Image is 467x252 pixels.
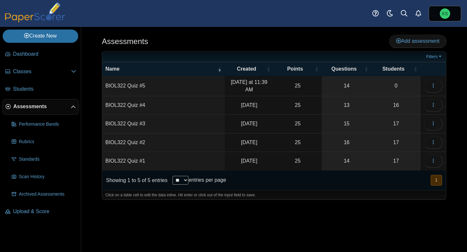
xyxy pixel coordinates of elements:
span: Rubrics [19,139,76,145]
a: 14 [322,76,371,96]
span: Students [375,65,412,73]
time: Sep 4, 2025 at 12:12 PM [241,158,257,164]
span: Created : Activate to sort [266,66,270,72]
a: 16 [322,133,371,152]
img: PaperScorer [3,3,67,22]
a: 17 [371,152,421,170]
td: BIOL322 Quiz #3 [102,115,225,133]
span: Questions : Activate to sort [364,66,368,72]
button: 1 [431,175,442,186]
td: BIOL322 Quiz #2 [102,133,225,152]
a: 0 [371,76,421,96]
span: Name : Activate to remove sorting [218,66,222,72]
span: Dashboard [13,51,76,58]
a: Classes [3,64,79,80]
a: Create New [3,29,78,42]
span: Points : Activate to sort [315,66,318,72]
a: 15 [322,115,371,133]
a: Archived Assessments [9,187,79,202]
label: entries per page [188,177,226,183]
a: 16 [371,96,421,114]
nav: pagination [430,175,442,186]
a: Assessments [3,99,79,115]
a: PaperScorer [3,18,67,23]
td: 25 [273,133,322,152]
time: Sep 29, 2025 at 10:25 AM [241,102,257,108]
a: Students [3,82,79,97]
a: 14 [322,152,371,170]
td: 25 [273,96,322,115]
a: Dashboard [3,47,79,62]
td: 25 [273,115,322,133]
span: Performance Bands [19,121,76,128]
span: Assessments [13,103,71,110]
a: Upload & Score [3,204,79,220]
a: Scan History [9,169,79,185]
span: Kevin Shuman [442,11,448,16]
a: 17 [371,115,421,133]
a: Kevin Shuman [429,6,461,21]
div: Click on a table cell to edit the data inline. Hit enter or click out of the input field to save. [102,190,446,200]
a: 17 [371,133,421,152]
span: Archived Assessments [19,191,76,198]
span: Scan History [19,174,76,180]
a: Add assessment [389,35,446,48]
time: Sep 22, 2025 at 9:35 AM [241,121,257,126]
span: Standards [19,156,76,163]
span: Students : Activate to sort [413,66,417,72]
h1: Assessments [102,36,148,47]
span: Classes [13,68,71,75]
time: Oct 6, 2025 at 11:39 AM [231,79,268,92]
a: 13 [322,96,371,114]
td: BIOL322 Quiz #1 [102,152,225,170]
span: Created [228,65,265,73]
td: 25 [273,152,322,170]
a: Filters [425,53,444,60]
span: Upload & Score [13,208,76,215]
a: Performance Bands [9,117,79,132]
span: Add assessment [396,38,439,44]
a: Rubrics [9,134,79,150]
span: Points [277,65,313,73]
span: Questions [325,65,363,73]
div: Showing 1 to 5 of 5 entries [102,171,167,190]
span: Students [13,86,76,93]
span: Kevin Shuman [440,8,450,19]
time: Sep 15, 2025 at 1:16 PM [241,140,257,145]
td: 25 [273,76,322,96]
td: BIOL322 Quiz #4 [102,96,225,115]
a: Alerts [411,6,425,21]
td: BIOL322 Quiz #5 [102,76,225,96]
a: Standards [9,152,79,167]
span: Name [105,65,216,73]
